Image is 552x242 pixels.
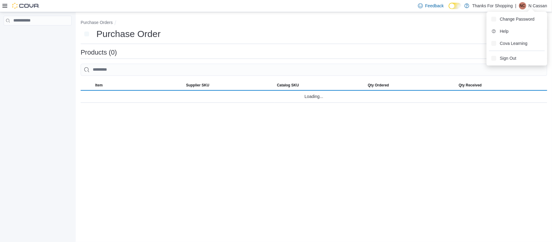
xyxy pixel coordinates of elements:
span: Loading... [305,93,323,100]
h3: Products (0) [81,49,117,56]
p: Thanks For Shopping [472,2,513,9]
span: Qty Received [459,83,482,88]
button: Purchase Orders [81,20,113,25]
button: Qty Ordered [365,80,456,90]
button: Next [81,28,93,40]
span: Help [500,28,509,34]
p: N Cassan [529,2,547,9]
span: Supplier SKU [186,83,209,88]
button: Help [489,26,545,36]
span: Sign Out [500,55,516,61]
div: N Cassan [519,2,526,9]
nav: An example of EuiBreadcrumbs [81,19,547,27]
button: Supplier SKU [184,80,275,90]
h1: Purchase Order [96,28,161,40]
nav: Complex example [4,27,72,41]
span: Qty Ordered [368,83,389,88]
button: Catalog SKU [275,80,366,90]
span: Item [95,83,103,88]
p: | [515,2,517,9]
span: Catalog SKU [277,83,299,88]
button: Change Password [489,14,545,24]
span: Feedback [425,3,444,9]
button: Qty Received [456,80,547,90]
span: NC [520,2,525,9]
input: Dark Mode [449,3,461,9]
img: Cova [12,3,39,9]
button: Cova Learning [489,39,545,48]
button: Item [93,80,184,90]
span: Cova Learning [500,40,527,46]
button: Sign Out [489,53,545,63]
span: Change Password [500,16,534,22]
